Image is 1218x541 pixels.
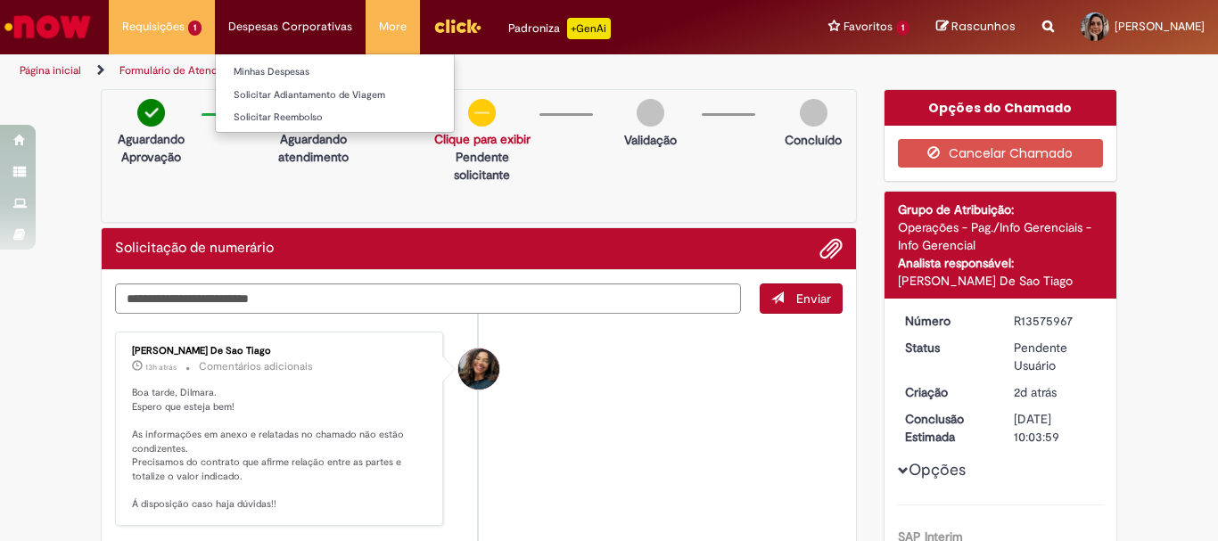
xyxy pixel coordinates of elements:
div: Pendente Usuário [1014,339,1097,374]
p: Aguardando atendimento [271,130,355,166]
p: Boa tarde, Dilmara. Espero que esteja bem! As informações em anexo e relatadas no chamado não est... [132,386,429,512]
div: Operações - Pag./Info Gerenciais - Info Gerencial [898,218,1104,254]
span: Despesas Corporativas [228,18,352,36]
img: img-circle-grey.png [800,99,827,127]
span: 13h atrás [145,362,177,373]
a: Rascunhos [936,19,1016,36]
p: Aguardando Aprovação [109,130,193,166]
span: [PERSON_NAME] [1115,19,1205,34]
div: Opções do Chamado [885,90,1117,126]
time: 29/09/2025 11:03:54 [1014,384,1057,400]
dt: Criação [892,383,1001,401]
div: [PERSON_NAME] De Sao Tiago [132,346,429,357]
div: 29/09/2025 11:03:54 [1014,383,1097,401]
span: 2d atrás [1014,384,1057,400]
dt: Conclusão Estimada [892,410,1001,446]
div: Rosiane Dos Santos De Sao Tiago [458,348,499,389]
a: Solicitar Reembolso [216,108,454,127]
small: Comentários adicionais [199,359,313,374]
img: img-circle-grey.png [637,99,664,127]
div: Padroniza [508,18,611,39]
a: Minhas Despesas [216,62,454,82]
img: ServiceNow [2,9,94,45]
textarea: Digite sua mensagem aqui... [115,283,741,314]
dt: Status [892,339,1001,357]
img: circle-minus.png [468,99,496,127]
button: Adicionar anexos [819,237,843,260]
p: Concluído [785,131,842,149]
span: Rascunhos [951,18,1016,35]
p: Validação [624,131,677,149]
ul: Despesas Corporativas [215,53,455,133]
a: Formulário de Atendimento [119,63,251,78]
p: +GenAi [567,18,611,39]
button: Enviar [760,283,843,314]
div: [DATE] 10:03:59 [1014,410,1097,446]
div: Grupo de Atribuição: [898,201,1104,218]
div: [PERSON_NAME] De Sao Tiago [898,272,1104,290]
a: Solicitar Adiantamento de Viagem [216,86,454,105]
span: 1 [896,20,909,36]
dt: Número [892,312,1001,330]
img: click_logo_yellow_360x200.png [433,12,481,39]
div: Analista responsável: [898,254,1104,272]
button: Cancelar Chamado [898,139,1104,168]
span: Favoritos [844,18,893,36]
span: More [379,18,407,36]
p: Pendente solicitante [434,148,531,184]
ul: Trilhas de página [13,54,799,87]
img: check-circle-green.png [137,99,165,127]
div: R13575967 [1014,312,1097,330]
h2: Solicitação de numerário Histórico de tíquete [115,241,274,257]
a: Página inicial [20,63,81,78]
span: Enviar [796,291,831,307]
time: 30/09/2025 19:16:38 [145,362,177,373]
a: Clique para exibir [434,131,531,147]
span: 1 [188,20,202,36]
span: Requisições [122,18,185,36]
